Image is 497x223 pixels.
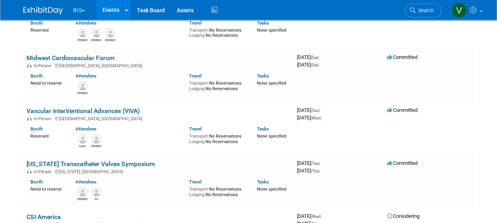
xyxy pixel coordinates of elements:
div: No Reservations No Reservations [189,185,245,197]
a: Travel [189,179,202,185]
span: None specified [257,28,286,33]
a: Tasks [257,126,269,132]
img: Valerie Shively [452,3,467,18]
span: Lodging: [189,33,206,38]
div: Reserved [30,132,64,139]
div: Need to reserve [30,185,64,192]
div: No Reservations No Reservations [189,132,245,144]
div: Kim Herring [77,91,87,95]
img: In-Person Event [27,169,32,173]
a: Booth [30,179,43,185]
span: None specified [257,187,286,192]
div: Melanie Maese [91,38,101,42]
a: Attendees [76,73,96,79]
a: Tasks [257,73,269,79]
span: (Sun) [311,108,319,113]
img: ExhibitDay [23,7,63,15]
span: Considering [387,213,420,219]
span: [DATE] [297,54,321,60]
a: Booth [30,73,43,79]
a: CSI America [26,213,61,221]
span: [DATE] [297,62,319,68]
div: Kevin O'Neill [105,38,115,42]
div: No Reservations No Reservations [189,79,245,91]
a: [US_STATE] Transcatheter Valves Symposium [26,160,155,168]
div: [GEOGRAPHIC_DATA], [GEOGRAPHIC_DATA] [26,115,291,121]
span: - [322,213,323,219]
a: Attendees [76,179,96,185]
span: Committed [387,107,418,113]
div: Kevin O'Neill [91,144,101,148]
img: Kevin O'Neill [106,28,115,38]
a: Search [405,4,441,17]
span: - [320,54,321,60]
a: Travel [189,73,202,79]
span: In-Person [34,116,54,121]
a: Midwest Cardiovascular Forum [26,54,115,62]
div: Kevin Ryan [77,197,87,201]
div: Garet Flake [77,144,87,148]
a: Booth [30,20,43,26]
span: (Thu) [311,169,319,173]
a: Tasks [257,20,269,26]
a: Attendees [76,20,96,26]
img: Kim Herring [78,81,87,91]
img: In-Person Event [27,116,32,120]
span: In-Person [34,63,54,68]
span: Transport: [189,187,209,192]
img: Joe Alfaro [78,28,87,38]
img: In-Person Event [27,63,32,67]
div: Need to reserve [30,79,64,86]
span: Transport: [189,134,209,139]
a: Attendees [76,126,96,132]
span: [DATE] [297,213,323,219]
img: Melanie Maese [92,28,101,38]
a: Vascular InterVentional Advances (VIVA) [26,107,140,115]
a: Travel [189,126,202,132]
div: [US_STATE], [GEOGRAPHIC_DATA] [26,168,291,174]
a: Tasks [257,179,269,185]
span: Transport: [189,81,209,86]
span: (Sat) [311,55,319,60]
div: [GEOGRAPHIC_DATA], [GEOGRAPHIC_DATA] [26,62,291,68]
span: [DATE] [297,168,319,174]
span: Committed [387,160,418,166]
div: Joe Alfaro [77,38,87,42]
span: Search [416,8,434,13]
span: (Thu) [311,161,319,166]
span: - [321,107,322,113]
span: Transport: [189,28,209,33]
div: Reserved [30,26,64,33]
a: Travel [189,20,202,26]
span: Lodging: [189,86,206,91]
a: Booth [30,126,43,132]
img: Kevin Ryan [78,187,87,197]
span: In-Person [34,169,54,174]
span: (Sat) [311,63,319,67]
span: (Wed) [311,214,321,219]
span: Lodging: [189,192,206,197]
span: None specified [257,81,286,86]
span: [DATE] [297,107,322,113]
div: Ed Joyce [91,197,101,201]
span: None specified [257,134,286,139]
span: Committed [387,54,418,60]
span: (Wed) [311,116,321,120]
span: [DATE] [297,115,321,121]
div: No Reservations No Reservations [189,26,245,38]
span: [DATE] [297,160,322,166]
span: Lodging: [189,139,206,144]
img: Kevin O'Neill [92,134,101,144]
span: - [321,160,322,166]
img: Garet Flake [78,134,87,144]
img: Ed Joyce [92,187,101,197]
